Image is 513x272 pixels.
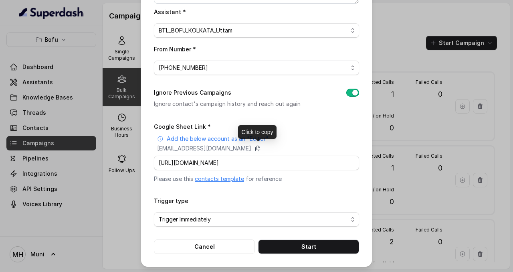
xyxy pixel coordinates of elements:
[195,175,244,182] a: contacts template
[154,46,196,53] label: From Number *
[154,99,333,109] p: Ignore contact's campaign history and reach out again
[167,135,269,143] p: Add the below account as an "Editor"
[154,123,211,130] label: Google Sheet Link *
[154,212,359,227] button: Trigger Immediately
[159,215,348,224] span: Trigger Immediately
[159,26,348,35] span: BTL_BOFU_KOLKATA_Uttam
[238,125,276,139] div: Click to copy
[154,23,359,38] button: BTL_BOFU_KOLKATA_Uttam
[154,88,231,97] label: Ignore Previous Campaigns
[154,8,186,15] label: Assistant *
[154,61,359,75] button: [PHONE_NUMBER]
[154,240,255,254] button: Cancel
[154,197,188,204] label: Trigger type
[157,144,251,152] p: [EMAIL_ADDRESS][DOMAIN_NAME]
[154,175,359,183] p: Please use this for reference
[258,240,359,254] button: Start
[159,63,348,73] span: [PHONE_NUMBER]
